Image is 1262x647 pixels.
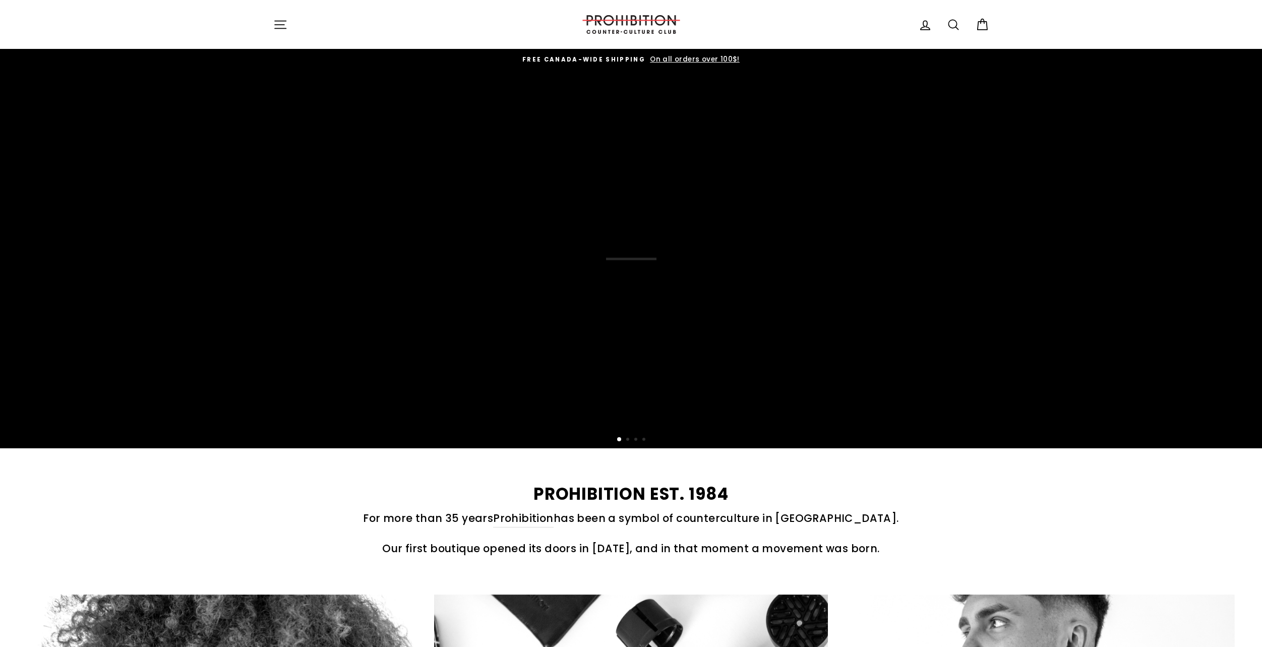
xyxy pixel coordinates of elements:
[273,540,989,557] p: Our first boutique opened its doors in [DATE], and in that moment a movement was born.
[276,54,987,65] a: FREE CANADA-WIDE SHIPPING On all orders over 100$!
[522,55,645,64] span: FREE CANADA-WIDE SHIPPING
[642,438,647,443] button: 4
[626,438,631,443] button: 2
[634,438,639,443] button: 3
[273,510,989,527] p: For more than 35 years has been a symbol of counterculture in [GEOGRAPHIC_DATA].
[273,486,989,503] h2: PROHIBITION EST. 1984
[647,54,740,64] span: On all orders over 100$!
[493,510,553,527] a: Prohibition
[617,437,622,442] button: 1
[581,15,682,34] img: PROHIBITION COUNTER-CULTURE CLUB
